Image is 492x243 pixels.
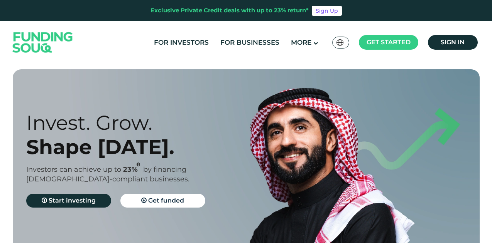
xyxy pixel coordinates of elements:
[123,165,143,174] span: 23%
[312,6,342,16] a: Sign Up
[441,39,465,46] span: Sign in
[428,35,478,50] a: Sign in
[367,39,411,46] span: Get started
[26,165,189,183] span: by financing [DEMOGRAPHIC_DATA]-compliant businesses.
[291,39,311,46] span: More
[218,36,281,49] a: For Businesses
[150,6,309,15] div: Exclusive Private Credit deals with up to 23% return*
[26,194,111,208] a: Start investing
[26,165,121,174] span: Investors can achieve up to
[137,163,140,167] i: 23% IRR (expected) ~ 15% Net yield (expected)
[120,194,205,208] a: Get funded
[148,197,184,204] span: Get funded
[26,135,260,159] div: Shape [DATE].
[5,23,81,62] img: Logo
[152,36,211,49] a: For Investors
[336,39,343,46] img: SA Flag
[26,111,260,135] div: Invest. Grow.
[49,197,96,204] span: Start investing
